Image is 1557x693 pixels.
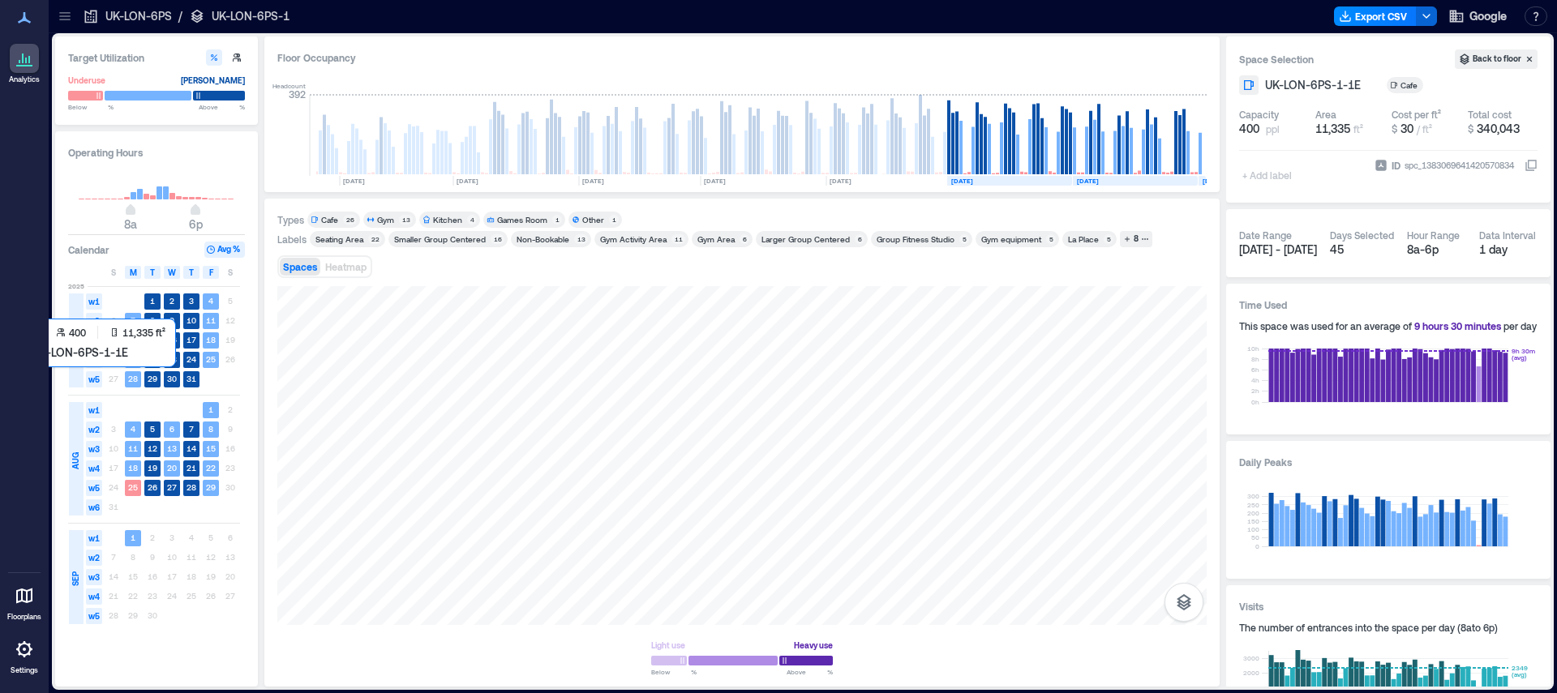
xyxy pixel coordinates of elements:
[1251,533,1259,541] tspan: 50
[167,443,177,453] text: 13
[130,266,137,279] span: M
[399,215,413,225] div: 13
[5,630,44,680] a: Settings
[148,354,157,364] text: 22
[206,482,216,492] text: 29
[86,530,102,546] span: w1
[9,75,40,84] p: Analytics
[830,177,851,185] text: [DATE]
[491,234,504,244] div: 16
[433,214,462,225] div: Kitchen
[1255,542,1259,550] tspan: 0
[86,608,102,624] span: w5
[128,335,138,344] text: 14
[1443,3,1512,29] button: Google
[187,354,196,364] text: 24
[1203,177,1225,185] text: [DATE]
[169,315,174,325] text: 9
[697,233,735,245] div: Gym Area
[86,371,102,387] span: w5
[855,234,864,244] div: 6
[321,214,338,225] div: Cafe
[69,452,82,469] span: AUG
[1251,387,1259,395] tspan: 2h
[325,261,367,272] span: Heatmap
[167,374,177,383] text: 30
[1239,598,1538,614] h3: Visits
[467,215,477,225] div: 4
[315,233,363,245] div: Seating Area
[1239,621,1538,634] div: The number of entrances into the space per day ( 8a to 6p )
[68,281,84,291] span: 2025
[1400,122,1413,135] span: 30
[2,576,46,627] a: Floorplans
[1330,242,1394,258] div: 45
[582,214,604,225] div: Other
[178,8,182,24] p: /
[187,315,196,325] text: 10
[148,463,157,473] text: 19
[11,665,38,675] p: Settings
[704,177,726,185] text: [DATE]
[1247,517,1259,525] tspan: 150
[1407,229,1460,242] div: Hour Range
[377,214,394,225] div: Gym
[206,315,216,325] text: 11
[187,443,196,453] text: 14
[959,234,969,244] div: 5
[128,354,138,364] text: 21
[68,144,245,160] h3: Operating Hours
[1315,122,1350,135] span: 11,335
[1265,77,1380,93] button: UK-LON-6PS-1-1E
[86,460,102,477] span: w4
[1247,525,1259,533] tspan: 100
[131,533,135,542] text: 1
[1239,51,1455,67] h3: Space Selection
[981,233,1041,245] div: Gym equipment
[1046,234,1056,244] div: 5
[1400,79,1420,91] div: Cafe
[187,463,196,473] text: 21
[167,463,177,473] text: 20
[1315,108,1336,121] div: Area
[131,424,135,434] text: 4
[86,421,102,438] span: w2
[86,588,102,605] span: w4
[1468,123,1473,135] span: $
[212,8,290,24] p: UK-LON-6PS-1
[168,266,176,279] span: W
[877,233,954,245] div: Group Fitness Studio
[671,234,685,244] div: 11
[1392,123,1397,135] span: $
[322,258,370,276] button: Heatmap
[150,296,155,306] text: 1
[1468,108,1512,121] div: Total cost
[1243,654,1259,662] tspan: 3000
[128,482,138,492] text: 25
[86,569,102,585] span: w3
[111,266,116,279] span: S
[86,293,102,310] span: w1
[740,234,749,244] div: 6
[68,49,245,66] h3: Target Utilization
[1120,231,1152,247] button: 8
[609,215,619,225] div: 1
[148,374,157,383] text: 29
[1387,77,1443,93] button: Cafe
[1414,320,1501,332] span: 9 hours 30 minutes
[1243,669,1259,677] tspan: 2000
[1068,233,1099,245] div: La Place
[128,443,138,453] text: 11
[124,217,137,231] span: 8a
[1239,164,1298,186] span: + Add label
[1479,229,1536,242] div: Data Interval
[199,102,245,112] span: Above %
[86,332,102,349] span: w3
[189,266,194,279] span: T
[1251,398,1259,406] tspan: 0h
[951,177,973,185] text: [DATE]
[1353,123,1363,135] span: ft²
[86,441,102,457] span: w3
[1077,177,1099,185] text: [DATE]
[1479,242,1538,258] div: 1 day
